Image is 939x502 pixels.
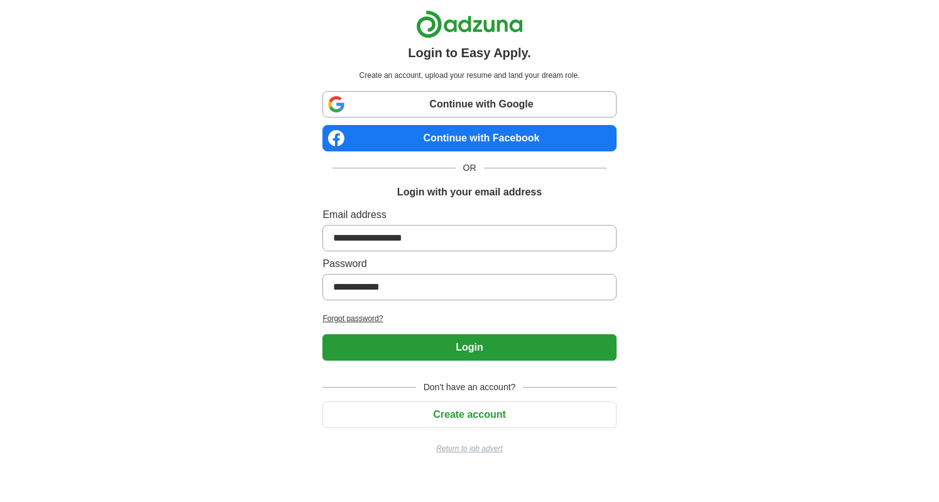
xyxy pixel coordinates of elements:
[325,70,613,81] p: Create an account, upload your resume and land your dream role.
[322,401,616,428] button: Create account
[416,381,524,394] span: Don't have an account?
[416,10,523,38] img: Adzuna logo
[408,43,531,62] h1: Login to Easy Apply.
[322,409,616,420] a: Create account
[322,313,616,324] a: Forgot password?
[322,256,616,271] label: Password
[322,207,616,222] label: Email address
[456,161,484,175] span: OR
[322,443,616,454] a: Return to job advert
[322,125,616,151] a: Continue with Facebook
[322,334,616,361] button: Login
[322,91,616,117] a: Continue with Google
[397,185,542,200] h1: Login with your email address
